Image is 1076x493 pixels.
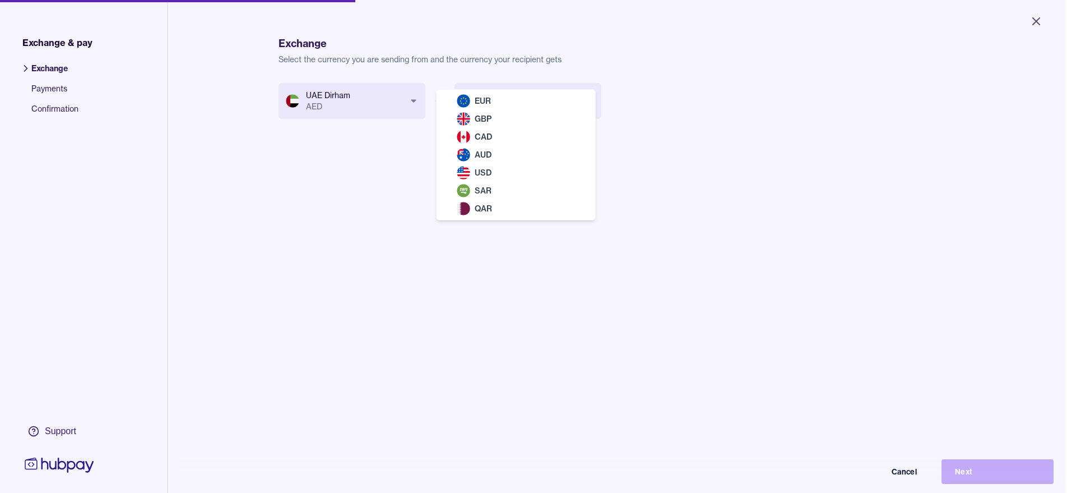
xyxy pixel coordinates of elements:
span: GBP [475,114,491,124]
span: EUR [475,96,491,106]
span: USD [475,168,491,178]
span: QAR [475,204,492,214]
span: CAD [475,132,492,142]
span: AUD [475,150,491,160]
span: SAR [475,186,491,196]
button: Cancel [818,459,930,484]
